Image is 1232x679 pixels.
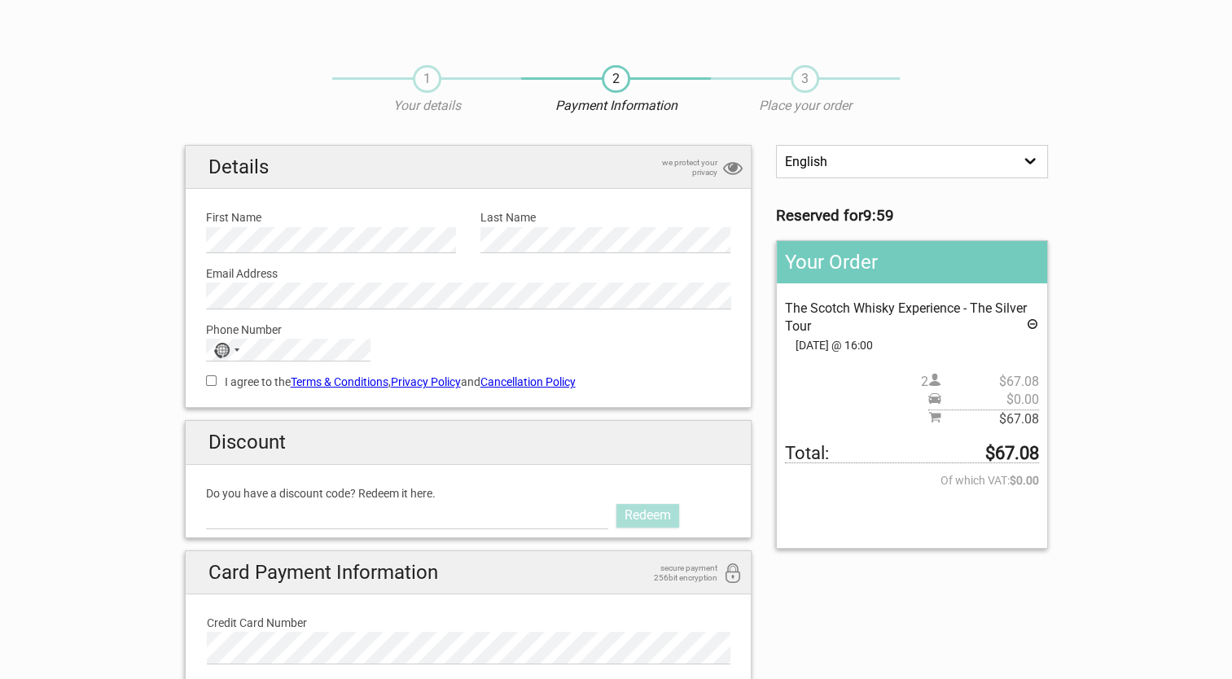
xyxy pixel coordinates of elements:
[791,65,819,93] span: 3
[186,146,752,189] h2: Details
[206,321,731,339] label: Phone Number
[785,445,1038,463] span: Total to be paid
[723,563,743,585] i: 256bit encryption
[863,207,894,225] strong: 9:59
[636,563,717,583] span: secure payment 256bit encryption
[636,158,717,177] span: we protect your privacy
[206,208,456,226] label: First Name
[616,504,679,527] a: Redeem
[602,65,630,93] span: 2
[291,375,388,388] a: Terms & Conditions
[186,421,752,464] h2: Discount
[785,336,1038,354] span: [DATE] @ 16:00
[723,158,743,180] i: privacy protection
[711,97,900,115] p: Place your order
[776,207,1047,225] h3: Reserved for
[206,484,731,502] label: Do you have a discount code? Redeem it here.
[521,97,710,115] p: Payment Information
[207,614,730,632] label: Credit Card Number
[941,391,1039,409] span: $0.00
[941,373,1039,391] span: $67.08
[207,339,248,361] button: Selected country
[785,300,1027,334] span: The Scotch Whisky Experience - The Silver Tour
[413,65,441,93] span: 1
[186,551,752,594] h2: Card Payment Information
[206,265,731,283] label: Email Address
[777,241,1046,283] h2: Your Order
[480,208,730,226] label: Last Name
[928,410,1039,428] span: Subtotal
[391,375,461,388] a: Privacy Policy
[921,373,1039,391] span: 2 person(s)
[480,375,576,388] a: Cancellation Policy
[928,391,1039,409] span: Pickup price
[206,373,731,391] label: I agree to the , and
[941,410,1039,428] span: $67.08
[1010,471,1039,489] strong: $0.00
[332,97,521,115] p: Your details
[985,445,1039,462] strong: $67.08
[785,471,1038,489] span: Of which VAT:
